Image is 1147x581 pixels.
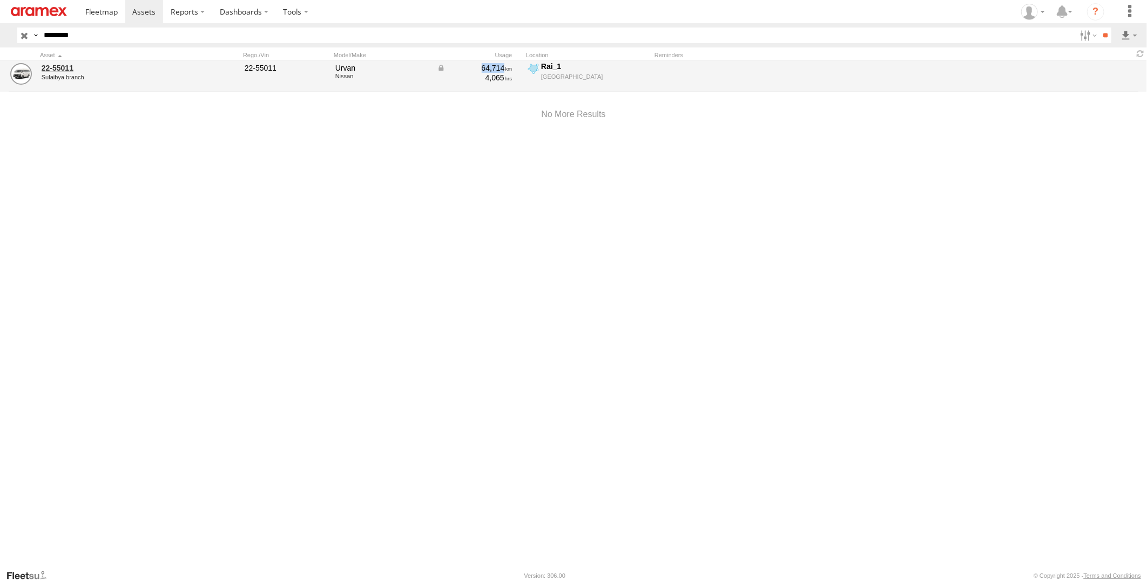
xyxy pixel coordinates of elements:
div: Rego./Vin [243,51,329,59]
div: Rai_1 [541,61,649,71]
a: Terms and Conditions [1084,572,1141,579]
div: undefined [42,74,190,80]
div: Model/Make [334,51,431,59]
div: Urvan [335,63,429,73]
div: © Copyright 2025 - [1034,572,1141,579]
div: 22-55011 [245,63,328,73]
i: ? [1087,3,1104,20]
div: Gabriel Liwang [1017,4,1049,20]
div: Nissan [335,73,429,79]
div: [GEOGRAPHIC_DATA] [541,73,649,80]
div: Version: 306.00 [524,572,565,579]
img: aramex-logo.svg [11,7,67,16]
a: 22-55011 [42,63,190,73]
label: Search Filter Options [1076,28,1099,43]
a: View Asset Details [10,63,32,85]
label: Search Query [31,28,40,43]
div: Click to Sort [40,51,191,59]
div: Usage [435,51,522,59]
div: 4,065 [437,73,512,83]
a: Visit our Website [6,570,56,581]
span: Refresh [1134,49,1147,59]
div: Reminders [655,51,827,59]
label: Click to View Current Location [526,61,650,91]
label: Export results as... [1120,28,1138,43]
div: Data from Vehicle CANbus [437,63,512,73]
div: Location [526,51,650,59]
